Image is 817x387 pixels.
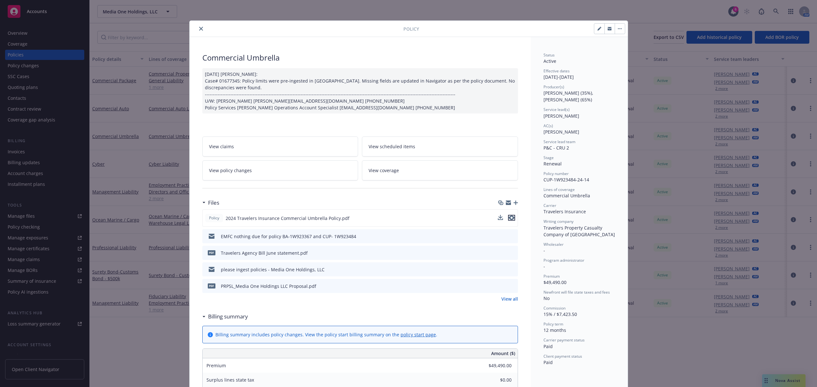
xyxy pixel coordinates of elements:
button: preview file [510,250,515,256]
span: - [543,247,545,253]
span: pdf [208,250,215,255]
span: View scheduled items [369,143,415,150]
input: 0.00 [474,375,515,385]
span: View claims [209,143,234,150]
span: Paid [543,343,553,349]
div: Travelers Agency Bill June statement.pdf [221,250,308,256]
span: View coverage [369,167,399,174]
span: Producer(s) [543,84,564,90]
button: download file [498,215,503,220]
button: download file [499,233,505,240]
div: Commercial Umbrella [202,52,518,63]
button: close [197,25,205,33]
div: Billing summary [202,312,248,321]
span: Renewal [543,161,562,167]
div: Files [202,199,219,207]
span: Status [543,52,555,58]
span: Active [543,58,556,64]
span: [PERSON_NAME] [543,113,579,119]
span: Service lead team [543,139,575,144]
button: download file [499,283,505,289]
span: No [543,295,550,301]
button: preview file [510,283,515,289]
span: CUP-1W923484-24-14 [543,177,589,183]
span: Commission [543,305,566,311]
span: Effective dates [543,68,570,74]
button: preview file [510,233,515,240]
span: Stage [543,155,554,160]
span: Policy [403,26,419,32]
span: Paid [543,359,553,365]
span: Premium [206,362,226,369]
h3: Files [208,199,219,207]
div: Commercial Umbrella [543,192,615,199]
a: View claims [202,136,358,157]
span: AC(s) [543,123,553,128]
span: P&C - CRU 2 [543,145,569,151]
span: 15% / $7,423.50 [543,311,577,317]
span: [PERSON_NAME] [543,129,579,135]
a: View coverage [362,160,518,180]
span: Travelers Insurance [543,208,586,215]
span: Carrier payment status [543,337,585,343]
span: Program administrator [543,258,584,263]
span: Newfront will file state taxes and fees [543,289,610,295]
span: Lines of coverage [543,187,575,192]
a: View all [501,296,518,302]
a: policy start page [401,332,436,338]
span: $49,490.00 [543,279,566,285]
div: EMFC nothing due for policy BA-1W923367 and CUP- 1W923484 [221,233,356,240]
div: Billing summary includes policy changes. View the policy start billing summary on the . [215,331,437,338]
span: View policy changes [209,167,252,174]
button: download file [498,215,503,222]
span: Amount ($) [491,350,515,357]
a: View policy changes [202,160,358,180]
h3: Billing summary [208,312,248,321]
span: [PERSON_NAME] (35%), [PERSON_NAME] (65%) [543,90,595,103]
span: Policy [208,215,221,221]
span: Premium [543,274,560,279]
button: preview file [508,215,515,222]
button: download file [499,250,505,256]
span: Surplus lines state tax [206,377,254,383]
span: Travelers Property Casualty Company of [GEOGRAPHIC_DATA] [543,225,615,237]
span: 2024 Travelers Insurance Commercial Umbrella Policy.pdf [226,215,349,222]
input: 0.00 [474,361,515,370]
button: preview file [510,266,515,273]
span: 12 months [543,327,566,333]
span: pdf [208,283,215,288]
div: [DATE] - [DATE] [543,68,615,80]
span: Policy term [543,321,563,327]
span: Policy number [543,171,569,176]
span: - [543,263,545,269]
div: PRPSL_Media One Holdings LLC Proposal.pdf [221,283,316,289]
span: Writing company [543,219,573,224]
div: [DATE] [PERSON_NAME]: Case# 01677345: Policy limits were pre-ingested in [GEOGRAPHIC_DATA]. Missi... [202,68,518,113]
a: View scheduled items [362,136,518,157]
button: download file [499,266,505,273]
button: preview file [508,215,515,221]
div: please ingest policies - Media One Holdings, LLC [221,266,325,273]
span: Service lead(s) [543,107,570,112]
span: Wholesaler [543,242,564,247]
span: Carrier [543,203,556,208]
span: Client payment status [543,354,582,359]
